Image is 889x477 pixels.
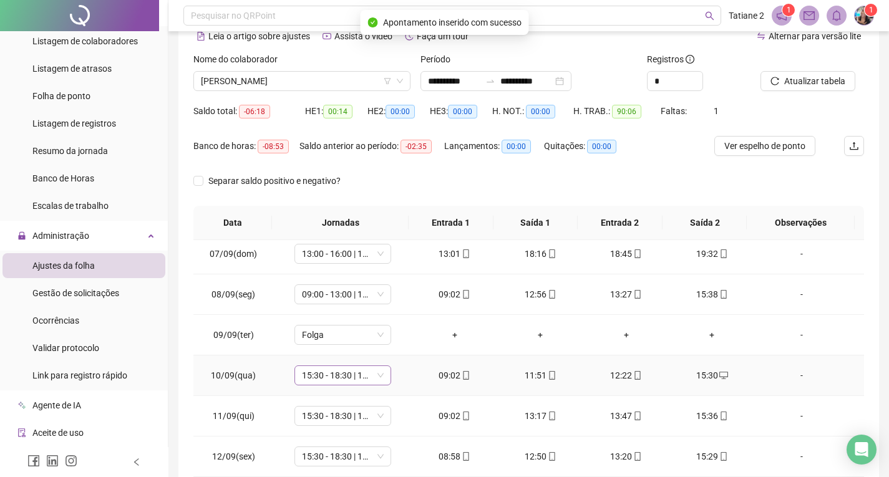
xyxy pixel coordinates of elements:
label: Período [420,52,459,66]
div: 13:01 [422,247,488,261]
span: Registros [647,52,694,66]
div: + [422,328,488,342]
span: 00:00 [502,140,531,153]
th: Jornadas [272,206,408,240]
span: mobile [632,371,642,380]
span: Ocorrências [32,316,79,325]
div: - [765,409,838,423]
span: desktop [718,371,728,380]
span: Ajustes da folha [32,261,95,271]
div: Open Intercom Messenger [847,435,877,465]
div: 13:27 [593,287,659,301]
span: mobile [718,452,728,461]
span: Tatiane 2 [729,9,764,22]
span: 1 [869,6,873,14]
div: 09:02 [422,409,488,423]
button: Atualizar tabela [760,71,855,91]
div: Saldo anterior ao período: [299,139,444,153]
div: 18:16 [507,247,573,261]
span: Apontamento inserido com sucesso [383,16,522,29]
span: 10/09(qua) [211,370,256,380]
span: 1 [787,6,791,14]
th: Data [193,206,272,240]
span: -08:53 [258,140,289,153]
div: HE 3: [430,104,492,118]
div: + [507,328,573,342]
div: - [765,247,838,261]
span: 08/09(seg) [211,289,255,299]
span: Agente de IA [32,400,81,410]
div: Banco de horas: [193,139,299,153]
span: 00:00 [386,105,415,118]
div: 09:02 [422,369,488,382]
span: Link para registro rápido [32,370,127,380]
span: Faltas: [661,106,689,116]
span: 1 [714,106,719,116]
span: 00:00 [587,140,616,153]
div: HE 1: [305,104,367,118]
span: youtube [323,32,331,41]
div: - [765,287,838,301]
span: Faça um tour [417,31,469,41]
span: 12/09(sex) [212,451,255,461]
div: 11:51 [507,369,573,382]
span: mobile [547,290,556,299]
span: mobile [547,412,556,420]
div: - [765,450,838,463]
span: 90:06 [612,105,641,118]
span: reload [770,77,779,85]
span: lock [17,231,26,240]
div: - [765,328,838,342]
span: -02:35 [401,140,432,153]
span: Banco de Horas [32,173,94,183]
div: Quitações: [544,139,631,153]
span: Ver espelho de ponto [724,139,805,153]
span: Assista o vídeo [334,31,392,41]
span: Aceite de uso [32,428,84,438]
div: 18:45 [593,247,659,261]
span: check-circle [368,17,378,27]
span: mobile [632,249,642,258]
span: Listagem de registros [32,118,116,128]
sup: 1 [782,4,795,16]
sup: Atualize o seu contato no menu Meus Dados [865,4,877,16]
span: 13:00 - 16:00 | 16:30 - 19:30 [302,244,384,263]
div: HE 2: [367,104,430,118]
div: + [679,328,746,342]
span: Listagem de colaboradores [32,36,138,46]
div: 19:32 [679,247,746,261]
span: mobile [460,412,470,420]
span: mobile [460,290,470,299]
span: info-circle [686,55,694,64]
span: mobile [718,249,728,258]
span: down [396,77,404,85]
div: - [765,369,838,382]
span: to [485,76,495,86]
div: 08:58 [422,450,488,463]
span: search [705,11,714,21]
span: mobile [632,290,642,299]
img: 84239 [855,6,873,25]
div: 15:36 [679,409,746,423]
span: mobile [460,452,470,461]
span: Leia o artigo sobre ajustes [208,31,310,41]
span: Observações [757,216,844,229]
span: mobile [718,412,728,420]
span: Atualizar tabela [784,74,845,88]
span: mobile [547,452,556,461]
span: Folga [302,325,384,344]
span: Escalas de trabalho [32,201,109,211]
span: 00:14 [323,105,352,118]
span: Administração [32,231,89,241]
span: Alternar para versão lite [769,31,861,41]
th: Saída 1 [493,206,578,240]
span: swap-right [485,76,495,86]
span: 00:00 [448,105,477,118]
div: 13:47 [593,409,659,423]
span: left [132,458,141,466]
th: Saída 2 [663,206,747,240]
div: Saldo total: [193,104,305,118]
th: Entrada 1 [409,206,493,240]
span: 09:00 - 13:00 | 13:30 - 15:30 [302,285,384,304]
div: 12:50 [507,450,573,463]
